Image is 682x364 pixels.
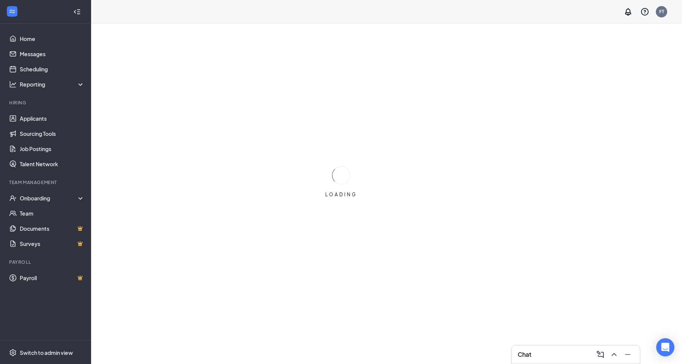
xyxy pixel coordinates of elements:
[624,7,633,16] svg: Notifications
[518,350,531,359] h3: Chat
[20,126,85,141] a: Sourcing Tools
[20,221,85,236] a: DocumentsCrown
[9,349,17,356] svg: Settings
[659,8,664,15] div: FT
[9,80,17,88] svg: Analysis
[608,348,620,361] button: ChevronUp
[594,348,606,361] button: ComposeMessage
[9,99,83,106] div: Hiring
[322,191,360,198] div: LOADING
[9,179,83,186] div: Team Management
[9,194,17,202] svg: UserCheck
[20,141,85,156] a: Job Postings
[596,350,605,359] svg: ComposeMessage
[20,349,73,356] div: Switch to admin view
[20,46,85,61] a: Messages
[20,61,85,77] a: Scheduling
[20,31,85,46] a: Home
[622,348,634,361] button: Minimize
[20,206,85,221] a: Team
[623,350,632,359] svg: Minimize
[73,8,81,16] svg: Collapse
[20,111,85,126] a: Applicants
[9,259,83,265] div: Payroll
[656,338,674,356] div: Open Intercom Messenger
[640,7,649,16] svg: QuestionInfo
[610,350,619,359] svg: ChevronUp
[20,80,85,88] div: Reporting
[20,156,85,172] a: Talent Network
[20,194,78,202] div: Onboarding
[20,236,85,251] a: SurveysCrown
[8,8,16,15] svg: WorkstreamLogo
[20,270,85,285] a: PayrollCrown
